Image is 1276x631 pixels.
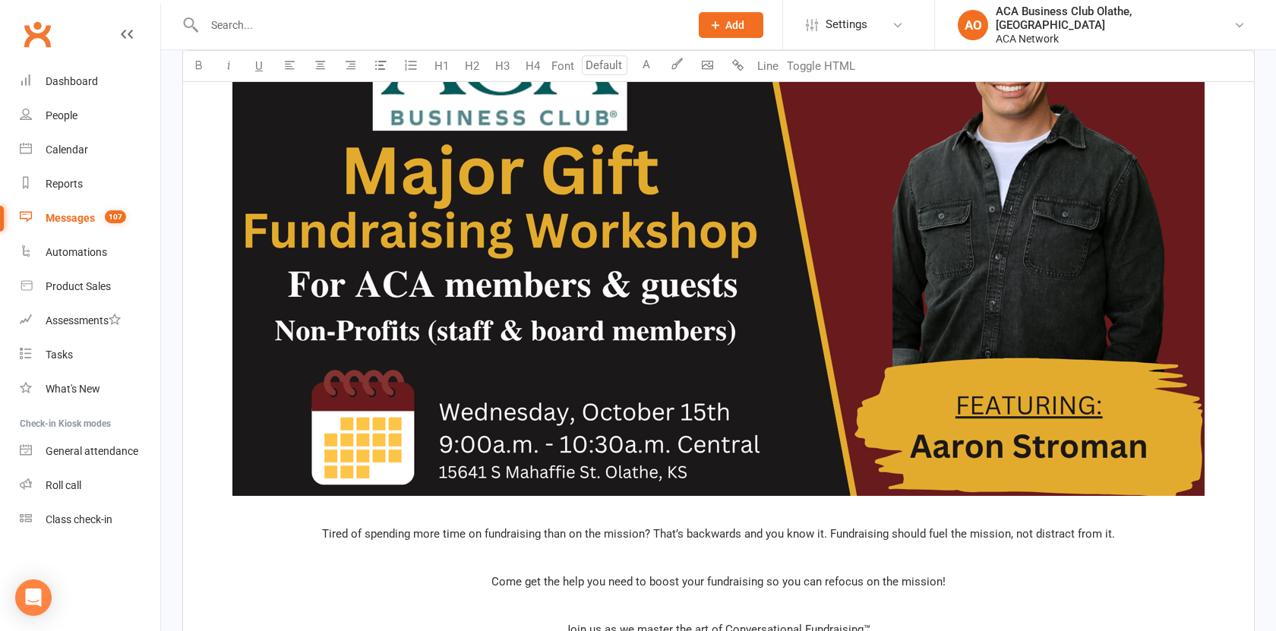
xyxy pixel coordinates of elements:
button: Line [753,51,783,81]
div: Reports [46,178,83,190]
span: U [255,59,263,73]
a: Calendar [20,133,160,167]
button: Toggle HTML [783,51,859,81]
a: Reports [20,167,160,201]
div: What's New [46,383,100,395]
div: Open Intercom Messenger [15,579,52,616]
button: A [631,51,662,81]
div: ACA Network [996,32,1233,46]
button: Add [699,12,763,38]
a: Clubworx [18,15,56,53]
a: What's New [20,372,160,406]
div: Tasks [46,349,73,361]
a: Roll call [20,469,160,503]
button: H3 [487,51,517,81]
input: Default [582,55,627,75]
a: People [20,99,160,133]
button: Font [548,51,578,81]
div: Product Sales [46,280,111,292]
div: Automations [46,246,107,258]
div: Class check-in [46,513,112,525]
button: U [244,51,274,81]
span: Come get the help you need to boost your fundraising so you can refocus on the mission! [491,575,946,588]
span: Add [725,19,744,31]
a: Class kiosk mode [20,503,160,537]
div: General attendance [46,445,138,457]
a: Automations [20,235,160,270]
span: 107 [105,210,126,223]
a: General attendance kiosk mode [20,434,160,469]
button: H2 [456,51,487,81]
div: Messages [46,212,95,224]
a: Product Sales [20,270,160,304]
div: Dashboard [46,75,98,87]
button: H4 [517,51,548,81]
span: Settings [826,8,867,42]
div: Assessments [46,314,121,327]
div: People [46,109,77,121]
div: Calendar [46,144,88,156]
a: Messages 107 [20,201,160,235]
a: Dashboard [20,65,160,99]
a: Assessments [20,304,160,338]
input: Search... [200,14,679,36]
div: ACA Business Club Olathe, [GEOGRAPHIC_DATA] [996,5,1233,32]
span: Tired of spending more time on fundraising than on the mission? That’s backwards and you know it.... [322,527,1115,541]
button: H1 [426,51,456,81]
div: Roll call [46,479,81,491]
div: AO [958,10,988,40]
a: Tasks [20,338,160,372]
